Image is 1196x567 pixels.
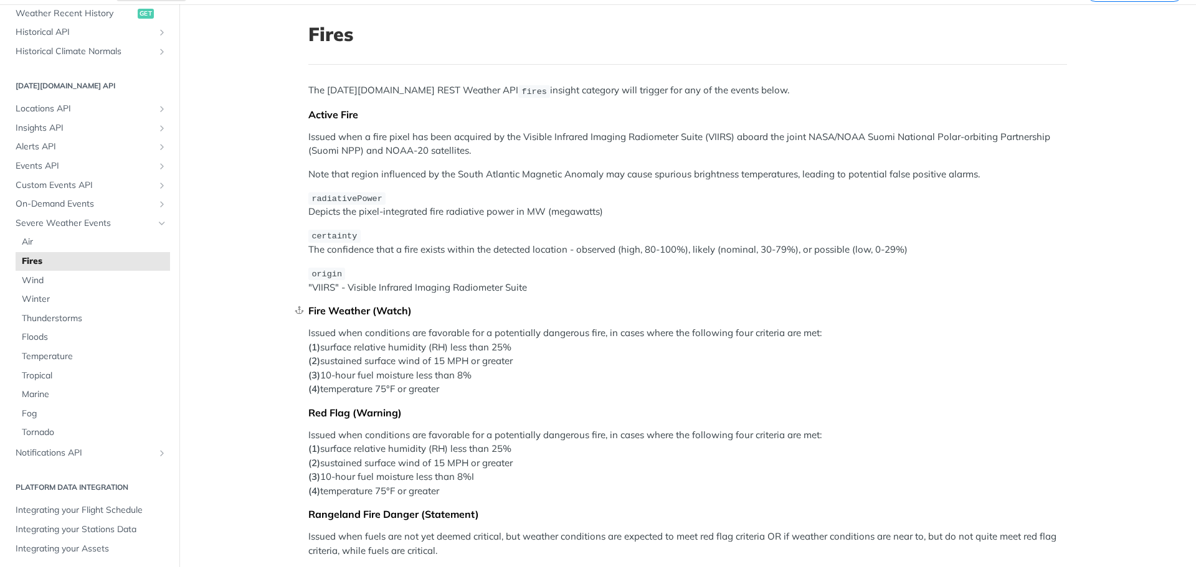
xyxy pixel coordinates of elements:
[308,130,1067,158] p: Issued when a fire pixel has been acquired by the Visible Infrared Imaging Radiometer Suite (VIIR...
[157,47,167,57] button: Show subpages for Historical Climate Normals
[308,341,320,353] strong: (1)
[311,232,357,241] span: certainty
[9,195,170,213] a: On-Demand EventsShow subpages for On-Demand Events
[9,119,170,138] a: Insights APIShow subpages for Insights API
[16,7,135,20] span: Weather Recent History
[308,266,1067,295] p: "VIIRS" - Visible Infrared Imaging Radiometer Suite
[308,108,1067,121] div: Active Fire
[22,312,167,325] span: Thunderstorms
[16,217,154,230] span: Severe Weather Events
[308,83,1067,98] p: The [DATE][DOMAIN_NAME] REST Weather API insight category will trigger for any of the events below.
[157,199,167,209] button: Show subpages for On-Demand Events
[22,370,167,382] span: Tropical
[9,157,170,176] a: Events APIShow subpages for Events API
[308,383,320,395] strong: (4)
[9,444,170,462] a: Notifications APIShow subpages for Notifications API
[308,406,1067,419] div: Red Flag (Warning)
[16,233,170,251] a: Air
[157,161,167,171] button: Show subpages for Events API
[16,141,154,153] span: Alerts API
[16,252,170,271] a: Fires
[157,123,167,133] button: Show subpages for Insights API
[295,299,305,322] a: Skip link to Fire Weather (Watch)
[308,167,1067,182] p: Note that region influenced by the South Atlantic Magnetic Anomaly may cause spurious brightness ...
[308,471,320,482] strong: (3)
[16,367,170,385] a: Tropical
[9,42,170,61] a: Historical Climate NormalsShow subpages for Historical Climate Normals
[22,426,167,439] span: Tornado
[157,104,167,114] button: Show subpages for Locations API
[16,103,154,115] span: Locations API
[16,198,154,210] span: On-Demand Events
[308,457,320,469] strong: (2)
[16,523,167,536] span: Integrating your Stations Data
[22,293,167,306] span: Winter
[9,100,170,118] a: Locations APIShow subpages for Locations API
[16,179,154,192] span: Custom Events API
[157,142,167,152] button: Show subpages for Alerts API
[22,408,167,420] span: Fog
[308,304,1067,317] div: Fire Weather (Watch)
[22,274,167,287] span: Wind
[9,176,170,195] a: Custom Events APIShow subpages for Custom Events API
[308,355,320,367] strong: (2)
[308,485,320,497] strong: (4)
[308,228,1067,257] p: The confidence that a fire exists within the detected location - observed (high, 80-100%), likely...
[16,290,170,309] a: Winter
[9,540,170,558] a: Integrating your Assets
[16,405,170,423] a: Fog
[16,271,170,290] a: Wind
[521,87,547,96] span: fires
[9,501,170,520] a: Integrating your Flight Schedule
[308,23,1067,45] h1: Fires
[9,482,170,493] h2: Platform DATA integration
[16,423,170,442] a: Tornado
[16,328,170,347] a: Floods
[9,80,170,91] h2: [DATE][DOMAIN_NAME] API
[16,504,167,517] span: Integrating your Flight Schedule
[308,326,1067,396] p: Issued when conditions are favorable for a potentially dangerous fire, in cases where the followi...
[9,4,170,23] a: Weather Recent Historyget
[22,236,167,248] span: Air
[157,448,167,458] button: Show subpages for Notifications API
[16,160,154,172] span: Events API
[16,26,154,39] span: Historical API
[308,369,320,381] strong: (3)
[16,347,170,366] a: Temperature
[22,255,167,268] span: Fires
[16,122,154,134] span: Insights API
[308,530,1067,558] p: Issued when fuels are not yet deemed critical, but weather conditions are expected to meet red fl...
[308,428,1067,499] p: Issued when conditions are favorable for a potentially dangerous fire, in cases where the followi...
[157,218,167,228] button: Hide subpages for Severe Weather Events
[308,190,1067,219] p: Depicts the pixel-integrated fire radiative power in MW (megawatts)
[9,23,170,42] a: Historical APIShow subpages for Historical API
[308,508,1067,520] div: Rangeland Fire Danger (Statement)
[9,520,170,539] a: Integrating your Stations Data
[16,447,154,459] span: Notifications API
[157,27,167,37] button: Show subpages for Historical API
[311,194,382,203] span: radiativePower
[22,350,167,363] span: Temperature
[308,443,320,454] strong: (1)
[22,331,167,344] span: Floods
[16,45,154,58] span: Historical Climate Normals
[16,309,170,328] a: Thunderstorms
[157,180,167,190] button: Show subpages for Custom Events API
[311,269,342,279] span: origin
[22,388,167,401] span: Marine
[9,214,170,233] a: Severe Weather EventsHide subpages for Severe Weather Events
[16,385,170,404] a: Marine
[16,543,167,555] span: Integrating your Assets
[9,138,170,156] a: Alerts APIShow subpages for Alerts API
[138,9,154,19] span: get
